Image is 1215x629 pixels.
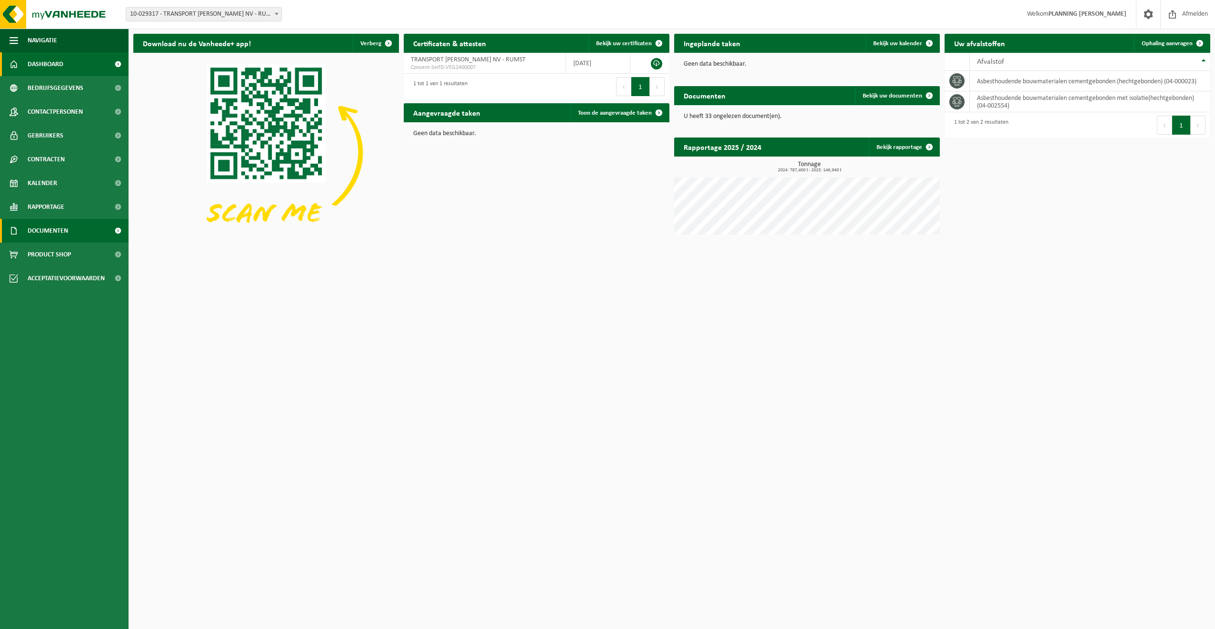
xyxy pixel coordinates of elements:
[684,113,930,120] p: U heeft 33 ongelezen document(en).
[679,168,940,173] span: 2024: 787,400 t - 2025: 146,940 t
[411,56,526,63] span: TRANSPORT [PERSON_NAME] NV - RUMST
[408,76,468,97] div: 1 tot 1 van 1 resultaten
[28,243,71,266] span: Product Shop
[863,93,922,99] span: Bekijk uw documenten
[133,34,260,52] h2: Download nu de Vanheede+ app!
[869,138,939,157] a: Bekijk rapportage
[1157,116,1172,135] button: Previous
[411,64,558,71] span: Consent-SelfD-VEG2400007
[596,40,652,47] span: Bekijk uw certificaten
[578,110,652,116] span: Toon de aangevraagde taken
[674,34,750,52] h2: Ingeplande taken
[28,171,57,195] span: Kalender
[133,53,399,252] img: Download de VHEPlus App
[1142,40,1193,47] span: Ophaling aanvragen
[674,86,735,105] h2: Documenten
[588,34,668,53] a: Bekijk uw certificaten
[28,52,63,76] span: Dashboard
[945,34,1015,52] h2: Uw afvalstoffen
[650,77,665,96] button: Next
[28,147,65,171] span: Contracten
[873,40,922,47] span: Bekijk uw kalender
[360,40,381,47] span: Verberg
[855,86,939,105] a: Bekijk uw documenten
[949,115,1008,136] div: 1 tot 2 van 2 resultaten
[353,34,398,53] button: Verberg
[679,161,940,173] h3: Tonnage
[404,103,490,122] h2: Aangevraagde taken
[616,77,631,96] button: Previous
[684,61,930,68] p: Geen data beschikbaar.
[1172,116,1191,135] button: 1
[28,124,63,147] span: Gebruikers
[28,219,68,243] span: Documenten
[970,71,1210,91] td: asbesthoudende bouwmaterialen cementgebonden (hechtgebonden) (04-000023)
[28,100,83,124] span: Contactpersonen
[1191,116,1205,135] button: Next
[674,138,771,156] h2: Rapportage 2025 / 2024
[404,34,496,52] h2: Certificaten & attesten
[28,266,105,290] span: Acceptatievoorwaarden
[28,76,83,100] span: Bedrijfsgegevens
[28,195,64,219] span: Rapportage
[970,91,1210,112] td: asbesthoudende bouwmaterialen cementgebonden met isolatie(hechtgebonden) (04-002554)
[1048,10,1126,18] strong: PLANNING [PERSON_NAME]
[126,7,282,21] span: 10-029317 - TRANSPORT L. JANSSENS NV - RUMST
[566,53,630,74] td: [DATE]
[631,77,650,96] button: 1
[126,8,281,21] span: 10-029317 - TRANSPORT L. JANSSENS NV - RUMST
[413,130,660,137] p: Geen data beschikbaar.
[570,103,668,122] a: Toon de aangevraagde taken
[866,34,939,53] a: Bekijk uw kalender
[977,58,1004,66] span: Afvalstof
[1134,34,1209,53] a: Ophaling aanvragen
[28,29,57,52] span: Navigatie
